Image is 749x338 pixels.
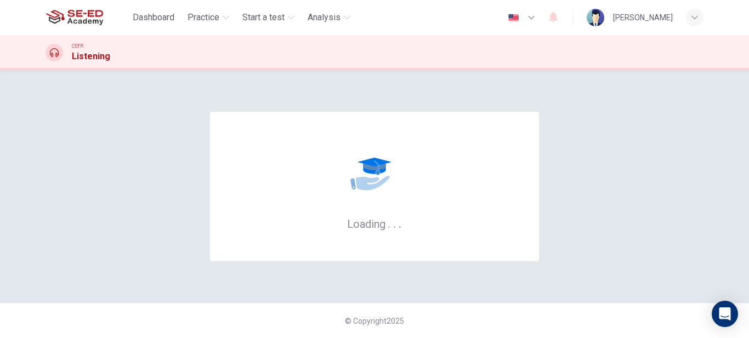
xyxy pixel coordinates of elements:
[393,214,396,232] h6: .
[387,214,391,232] h6: .
[398,214,402,232] h6: .
[72,50,110,63] h1: Listening
[242,11,285,24] span: Start a test
[46,7,128,28] a: SE-ED Academy logo
[712,301,738,327] div: Open Intercom Messenger
[183,8,234,27] button: Practice
[613,11,673,24] div: [PERSON_NAME]
[238,8,299,27] button: Start a test
[72,42,83,50] span: CEFR
[188,11,219,24] span: Practice
[587,9,604,26] img: Profile picture
[128,8,179,27] button: Dashboard
[46,7,103,28] img: SE-ED Academy logo
[133,11,174,24] span: Dashboard
[303,8,355,27] button: Analysis
[347,216,402,231] h6: Loading
[507,14,520,22] img: en
[308,11,341,24] span: Analysis
[345,317,404,325] span: © Copyright 2025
